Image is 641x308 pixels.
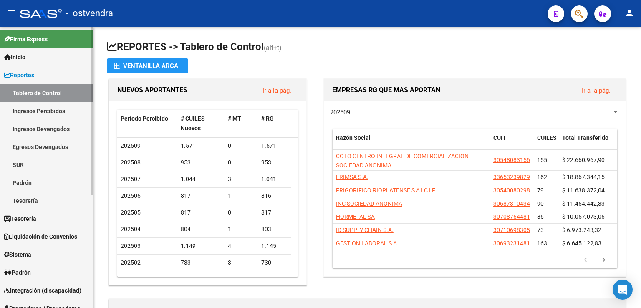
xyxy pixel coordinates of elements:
[228,241,255,251] div: 4
[336,213,375,220] span: HORMETAL SA
[624,8,634,18] mat-icon: person
[4,250,31,259] span: Sistema
[228,115,241,122] span: # MT
[228,275,255,284] div: 4
[336,187,435,194] span: FRIGORIFICO RIOPLATENSE S A I C I F
[537,174,547,180] span: 162
[562,240,601,247] span: $ 6.645.122,83
[261,241,288,251] div: 1.145
[261,158,288,167] div: 953
[181,191,222,201] div: 817
[114,58,182,73] div: Ventanilla ARCA
[261,174,288,184] div: 1.041
[117,110,177,137] datatable-header-cell: Período Percibido
[107,40,628,55] h1: REPORTES -> Tablero de Control
[562,200,605,207] span: $ 11.454.442,33
[121,276,141,283] span: 202501
[534,129,559,157] datatable-header-cell: CUILES
[578,256,593,265] a: go to previous page
[336,227,394,233] span: ID SUPPLY CHAIN S.A.
[575,83,617,98] button: Ir a la pág.
[228,158,255,167] div: 0
[537,157,547,163] span: 155
[262,87,291,94] a: Ir a la pág.
[537,134,557,141] span: CUILES
[493,213,530,220] span: 30708764481
[493,227,530,233] span: 30710698305
[4,214,36,223] span: Tesorería
[228,174,255,184] div: 3
[256,83,298,98] button: Ir a la pág.
[336,134,371,141] span: Razón Social
[562,174,605,180] span: $ 18.867.344,15
[336,153,469,169] span: COTO CENTRO INTEGRAL DE COMERCIALIZACION SOCIEDAD ANONIMA
[117,86,187,94] span: NUEVOS APORTANTES
[261,208,288,217] div: 817
[537,213,544,220] span: 86
[336,174,368,180] span: FRIMSA S.A.
[121,242,141,249] span: 202503
[181,158,222,167] div: 953
[493,187,530,194] span: 30540080298
[493,240,530,247] span: 30693231481
[107,58,188,73] button: Ventanilla ARCA
[596,256,612,265] a: go to next page
[264,44,282,52] span: (alt+t)
[562,157,605,163] span: $ 22.660.967,90
[181,115,205,131] span: # CUILES Nuevos
[261,275,288,284] div: 817
[562,227,601,233] span: $ 6.973.243,32
[121,192,141,199] span: 202506
[228,141,255,151] div: 0
[258,110,291,137] datatable-header-cell: # RG
[121,176,141,182] span: 202507
[4,53,25,62] span: Inicio
[228,191,255,201] div: 1
[228,225,255,234] div: 1
[181,174,222,184] div: 1.044
[121,226,141,232] span: 202504
[537,227,544,233] span: 73
[332,86,440,94] span: EMPRESAS RG QUE MAS APORTAN
[562,213,605,220] span: $ 10.057.073,06
[177,110,225,137] datatable-header-cell: # CUILES Nuevos
[261,225,288,234] div: 803
[4,232,77,241] span: Liquidación de Convenios
[562,187,605,194] span: $ 11.638.372,04
[559,129,617,157] datatable-header-cell: Total Transferido
[181,225,222,234] div: 804
[261,141,288,151] div: 1.571
[225,110,258,137] datatable-header-cell: # MT
[181,275,222,284] div: 821
[121,259,141,266] span: 202502
[181,208,222,217] div: 817
[336,200,402,207] span: INC SOCIEDAD ANONIMA
[261,115,274,122] span: # RG
[261,191,288,201] div: 816
[4,268,31,277] span: Padrón
[493,134,506,141] span: CUIT
[562,134,608,141] span: Total Transferido
[7,8,17,18] mat-icon: menu
[4,286,81,295] span: Integración (discapacidad)
[613,280,633,300] div: Open Intercom Messenger
[181,241,222,251] div: 1.149
[121,142,141,149] span: 202509
[336,240,397,247] span: GESTION LABORAL S A
[493,174,530,180] span: 33653239829
[181,258,222,268] div: 733
[537,200,544,207] span: 90
[493,200,530,207] span: 30687310434
[537,187,544,194] span: 79
[121,115,168,122] span: Período Percibido
[4,35,48,44] span: Firma Express
[228,208,255,217] div: 0
[228,258,255,268] div: 3
[4,71,34,80] span: Reportes
[490,129,534,157] datatable-header-cell: CUIT
[181,141,222,151] div: 1.571
[121,159,141,166] span: 202508
[333,129,490,157] datatable-header-cell: Razón Social
[493,157,530,163] span: 30548083156
[330,109,350,116] span: 202509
